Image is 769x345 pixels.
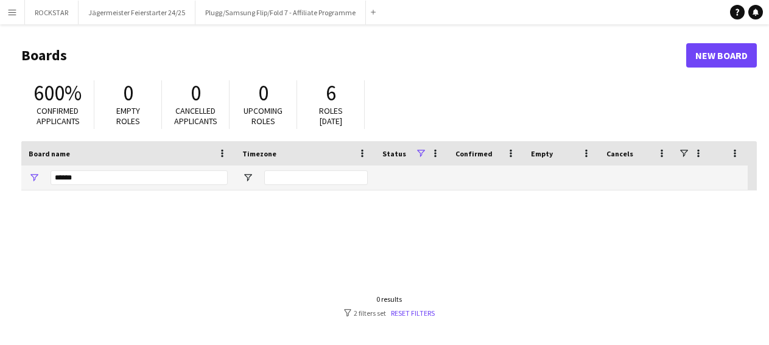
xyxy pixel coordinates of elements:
div: 0 results [344,294,435,304]
input: Board name Filter Input [51,170,228,185]
span: Confirmed applicants [37,105,80,127]
span: 0 [123,80,133,106]
span: Timezone [242,149,276,158]
span: Status [382,149,406,158]
button: Open Filter Menu [242,172,253,183]
span: Cancelled applicants [174,105,217,127]
span: Confirmed [455,149,493,158]
span: Upcoming roles [244,105,283,127]
button: ROCKSTAR [25,1,79,24]
button: Plugg/Samsung Flip/Fold 7 - Affiliate Programme [195,1,366,24]
span: Board name [29,149,70,158]
span: Empty [531,149,553,158]
input: Timezone Filter Input [264,170,368,185]
h1: Boards [21,46,686,64]
span: 0 [191,80,201,106]
span: Roles [DATE] [319,105,343,127]
span: Cancels [606,149,633,158]
button: Open Filter Menu [29,172,40,183]
span: 0 [258,80,269,106]
div: 2 filters set [344,308,435,318]
span: Empty roles [116,105,140,127]
a: Reset filters [391,308,435,318]
span: 600% [33,80,82,106]
a: New Board [686,43,757,68]
button: Jägermeister Feierstarter 24/25 [79,1,195,24]
span: 6 [326,80,336,106]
